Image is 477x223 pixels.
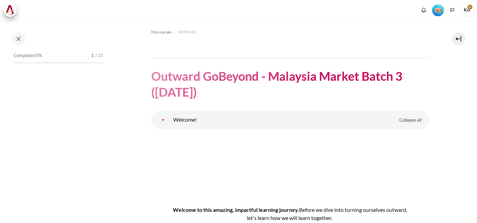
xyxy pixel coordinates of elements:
[299,206,302,213] span: B
[91,52,94,59] span: 1
[247,206,407,221] span: efore we dive into turning ourselves outward, let's learn how we will learn together.
[394,115,426,126] a: Collapse all
[3,3,20,17] a: Architeck Architeck
[151,27,429,38] nav: Navigation bar
[95,52,103,59] span: / 25
[5,5,15,15] img: Architeck
[429,4,447,16] a: Level #1
[151,28,171,36] a: My courses
[178,28,196,36] a: MYBN B3
[460,3,474,17] span: KA
[173,206,407,222] h4: Welcome to this amazing, impactful learning journey.
[419,5,429,15] div: Show notification window with no new notifications
[14,51,103,70] a: Completed 0% 1 / 25
[447,5,457,15] button: Languages
[432,4,444,16] img: Level #1
[151,68,429,100] h1: Outward GoBeyond - Malaysia Market Batch 3 ([DATE])
[156,113,170,127] a: Welcome!
[14,52,42,59] span: Completed 0%
[178,29,196,35] span: MYBN B3
[460,3,474,17] a: User menu
[399,117,421,124] span: Collapse all
[151,29,171,35] span: My courses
